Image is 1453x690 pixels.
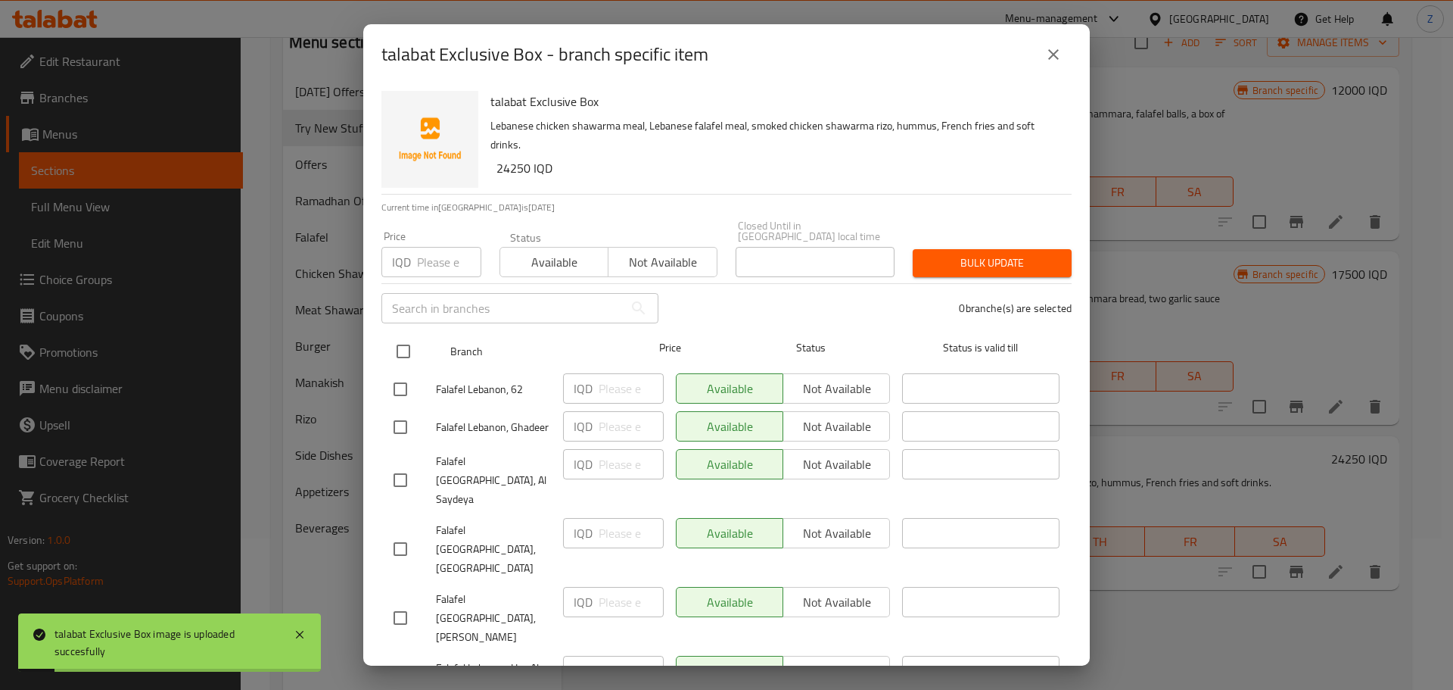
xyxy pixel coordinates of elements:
h6: 24250 IQD [496,158,1059,179]
p: IQD [574,455,593,473]
input: Please enter price [417,247,481,277]
span: Falafel [GEOGRAPHIC_DATA], [PERSON_NAME] [436,590,551,647]
p: IQD [574,379,593,398]
p: IQD [574,417,593,436]
input: Please enter price [599,587,664,617]
p: IQD [392,253,411,271]
input: Please enter price [599,411,664,442]
span: Falafel Lebanon, Ghadeer [436,418,551,437]
p: IQD [574,662,593,680]
span: Branch [450,342,608,361]
p: IQD [574,593,593,611]
img: talabat Exclusive Box [381,91,478,188]
button: close [1035,36,1072,73]
button: Not available [608,247,717,277]
span: Bulk update [925,254,1059,273]
div: talabat Exclusive Box image is uploaded succesfully [54,626,278,660]
span: Status [733,339,890,357]
p: Current time in [GEOGRAPHIC_DATA] is [DATE] [381,201,1072,214]
button: Available [499,247,608,277]
span: Price [620,339,720,357]
span: Status is valid till [902,339,1059,357]
p: Lebanese chicken shawarma meal, Lebanese falafel meal, smoked chicken shawarma rizo, hummus, Fren... [490,117,1059,155]
p: IQD [574,524,593,542]
h6: talabat Exclusive Box [490,91,1059,112]
span: Falafel [GEOGRAPHIC_DATA], [GEOGRAPHIC_DATA] [436,521,551,578]
input: Please enter price [599,518,664,548]
p: 0 branche(s) are selected [959,301,1072,316]
input: Please enter price [599,449,664,479]
span: Not available [614,251,711,273]
button: Bulk update [913,249,1072,277]
h2: talabat Exclusive Box - branch specific item [381,42,708,67]
input: Search in branches [381,293,624,323]
span: Available [506,251,602,273]
input: Please enter price [599,656,664,686]
input: Please enter price [599,373,664,404]
span: Falafel [GEOGRAPHIC_DATA], Al Saydeya [436,452,551,509]
span: Falafel Lebanon, 62 [436,380,551,399]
